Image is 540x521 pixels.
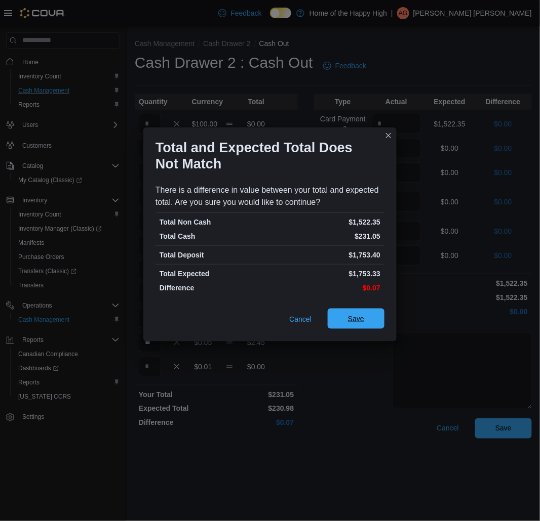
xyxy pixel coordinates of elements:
[272,283,380,293] p: $0.07
[348,314,364,324] span: Save
[160,283,268,293] p: Difference
[272,250,380,260] p: $1,753.40
[156,184,384,208] div: There is a difference in value between your total and expected total. Are you sure you would like...
[328,309,384,329] button: Save
[272,269,380,279] p: $1,753.33
[160,269,268,279] p: Total Expected
[156,140,376,172] h1: Total and Expected Total Does Not Match
[289,314,312,324] span: Cancel
[272,231,380,241] p: $231.05
[160,250,268,260] p: Total Deposit
[160,231,268,241] p: Total Cash
[160,217,268,227] p: Total Non Cash
[285,309,316,329] button: Cancel
[272,217,380,227] p: $1,522.35
[382,129,395,142] button: Closes this modal window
